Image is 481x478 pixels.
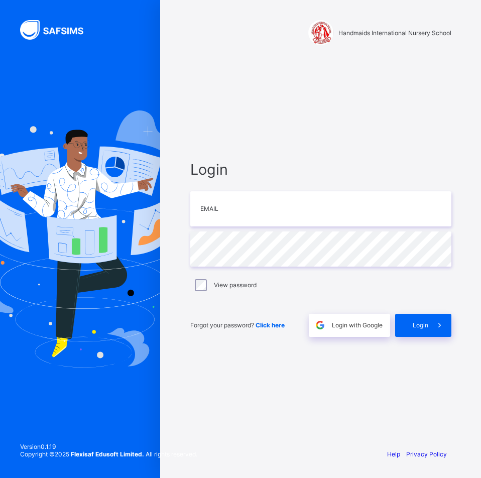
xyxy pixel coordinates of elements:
img: SAFSIMS Logo [20,20,95,40]
span: Login [413,321,428,329]
a: Privacy Policy [406,450,447,458]
a: Help [387,450,400,458]
strong: Flexisaf Edusoft Limited. [71,450,144,458]
span: Copyright © 2025 All rights reserved. [20,450,197,458]
img: google.396cfc9801f0270233282035f929180a.svg [314,319,326,331]
span: Login with Google [332,321,383,329]
a: Click here [256,321,285,329]
label: View password [214,281,257,289]
span: Forgot your password? [190,321,285,329]
span: Version 0.1.19 [20,443,197,450]
span: Handmaids International Nursery School [338,29,451,37]
span: Login [190,161,451,178]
